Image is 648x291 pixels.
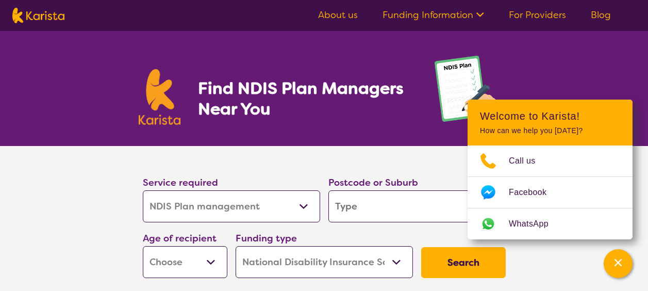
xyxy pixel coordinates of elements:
div: Channel Menu [468,100,633,239]
a: For Providers [509,9,566,21]
a: Funding Information [383,9,484,21]
a: Web link opens in a new tab. [468,208,633,239]
p: How can we help you [DATE]? [480,126,620,135]
h1: Find NDIS Plan Managers Near You [198,78,413,119]
img: plan-management [435,56,510,146]
label: Age of recipient [143,232,217,245]
img: Karista logo [12,8,64,23]
a: Blog [591,9,611,21]
ul: Choose channel [468,145,633,239]
label: Funding type [236,232,297,245]
a: About us [318,9,358,21]
span: Call us [509,153,548,169]
img: Karista logo [139,69,181,125]
h2: Welcome to Karista! [480,110,620,122]
span: Facebook [509,185,559,200]
label: Service required [143,176,218,189]
input: Type [328,190,506,222]
button: Search [421,247,506,278]
button: Channel Menu [604,249,633,278]
span: WhatsApp [509,216,561,232]
label: Postcode or Suburb [328,176,418,189]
